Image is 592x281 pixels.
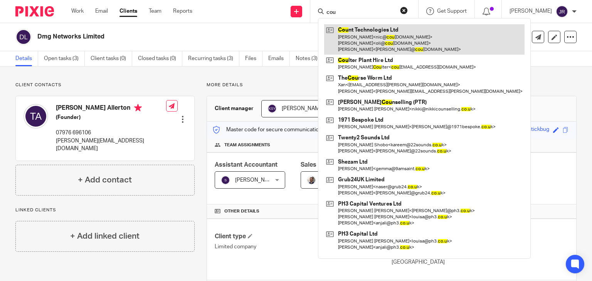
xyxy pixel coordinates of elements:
a: Emails [268,51,290,66]
h4: Client type [215,232,392,241]
h3: Client manager [215,105,254,112]
p: Client contacts [15,82,195,88]
img: svg%3E [267,104,277,113]
p: [PERSON_NAME] [510,7,552,15]
a: Recurring tasks (3) [188,51,239,66]
p: More details [207,82,577,88]
p: Linked clients [15,207,195,213]
span: [PERSON_NAME] S [235,177,282,183]
a: Notes (3) [296,51,324,66]
span: Team assignments [224,142,270,148]
h4: [PERSON_NAME] Allerton [56,104,166,114]
p: 07976 696106 [56,129,166,137]
a: Details [15,51,38,66]
button: Clear [400,7,408,14]
a: Client tasks (0) [91,51,132,66]
img: svg%3E [221,176,230,185]
h4: + Add linked client [70,230,140,242]
input: Search [326,9,395,16]
a: Files [245,51,262,66]
span: Get Support [437,8,467,14]
a: Work [71,7,84,15]
h4: + Add contact [78,174,132,186]
h5: (Founder) [56,114,166,121]
p: Limited company [215,243,392,251]
a: Team [149,7,161,15]
img: svg%3E [556,5,568,18]
p: Master code for secure communications and files [213,126,346,134]
span: Other details [224,208,259,214]
img: svg%3E [15,29,32,45]
a: Clients [119,7,137,15]
span: [PERSON_NAME] [282,106,324,111]
i: Primary [134,104,142,112]
h2: Dmg Networks Limited [37,33,385,41]
img: Matt%20Circle.png [307,176,316,185]
img: svg%3E [24,104,48,129]
p: [PERSON_NAME][EMAIL_ADDRESS][DOMAIN_NAME] [56,137,166,153]
span: Assistant Accountant [215,162,277,168]
img: Pixie [15,6,54,17]
a: Open tasks (3) [44,51,85,66]
p: [GEOGRAPHIC_DATA] [392,258,568,266]
span: Sales Person [301,162,339,168]
a: Closed tasks (0) [138,51,182,66]
a: Email [95,7,108,15]
a: Reports [173,7,192,15]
